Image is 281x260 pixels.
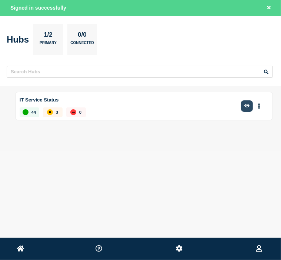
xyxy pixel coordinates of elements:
[47,109,53,115] div: affected
[70,41,94,49] p: Connected
[41,31,56,41] p: 1/2
[40,41,57,49] p: Primary
[23,109,29,115] div: up
[75,31,90,41] p: 0/0
[254,99,264,113] button: More actions
[7,34,29,45] h2: Hubs
[7,66,273,78] input: Search Hubs
[10,5,66,11] span: Signed in successfully
[56,110,58,114] p: 3
[79,110,81,114] p: 0
[31,110,36,114] p: 44
[264,4,274,12] button: Close banner
[20,95,237,105] p: IT Service Status
[70,109,76,115] div: down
